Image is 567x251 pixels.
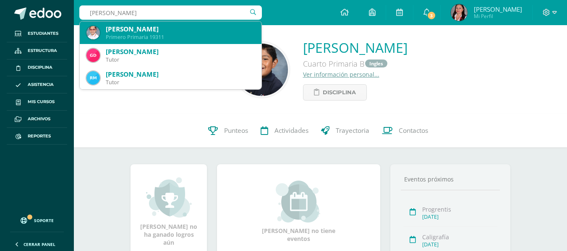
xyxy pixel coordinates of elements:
[336,127,369,135] span: Trayectoria
[28,116,50,122] span: Archivos
[24,241,55,247] span: Cerrar panel
[86,71,100,85] img: 7f5a78b0de3671c7a5e7d35b592290d1.png
[106,56,255,63] div: Tutor
[34,217,54,223] span: Soporte
[106,34,255,41] div: Primero Primaria 19311
[7,111,67,128] a: Archivos
[422,241,497,248] div: [DATE]
[401,175,500,183] div: Eventos próximos
[28,47,57,54] span: Estructura
[139,176,199,246] div: [PERSON_NAME] no ha ganado logros aún
[315,114,376,147] a: Trayectoria
[303,39,408,57] a: [PERSON_NAME]
[28,81,54,88] span: Asistencia
[7,25,67,42] a: Estudiantes
[422,213,497,220] div: [DATE]
[106,70,255,79] div: [PERSON_NAME]
[474,5,522,13] span: [PERSON_NAME]
[303,84,367,101] a: Disciplina
[86,26,100,39] img: 0a3cfaa2e5dca523e04619ee67a4e4f7.png
[303,70,379,78] a: Ver información personal...
[365,60,387,67] a: Ingles
[106,79,255,86] div: Tutor
[7,60,67,77] a: Disciplina
[28,98,55,105] span: Mis cursos
[7,76,67,93] a: Asistencia
[323,85,356,100] span: Disciplina
[106,47,255,56] div: [PERSON_NAME]
[274,127,308,135] span: Actividades
[427,11,436,20] span: 3
[276,181,321,223] img: event_small.png
[303,57,408,70] div: Cuarto Primaria B
[422,205,497,213] div: Progrentis
[28,133,51,140] span: Reportes
[257,181,341,243] div: [PERSON_NAME] no tiene eventos
[7,128,67,145] a: Reportes
[7,93,67,111] a: Mis cursos
[79,5,262,20] input: Busca un usuario...
[106,25,255,34] div: [PERSON_NAME]
[7,42,67,60] a: Estructura
[422,233,497,241] div: Caligrafía
[86,49,100,62] img: 7e1b346f429699d49ca618793506abf8.png
[399,127,428,135] span: Contactos
[28,30,58,37] span: Estudiantes
[451,4,468,21] img: 316256233fc5d05bd520c6ab6e96bb4a.png
[254,114,315,147] a: Actividades
[224,127,248,135] span: Punteos
[10,209,64,230] a: Soporte
[146,176,192,218] img: achievement_small.png
[202,114,254,147] a: Punteos
[28,64,52,71] span: Disciplina
[474,13,522,20] span: Mi Perfil
[376,114,434,147] a: Contactos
